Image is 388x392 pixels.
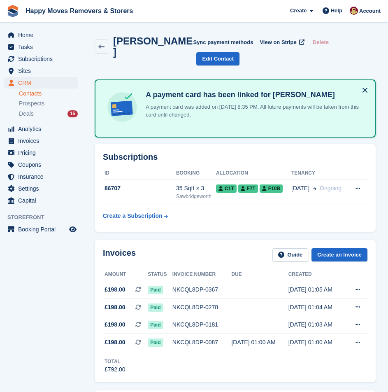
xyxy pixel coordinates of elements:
div: £792.00 [105,365,125,374]
span: Invoices [18,135,67,147]
span: Paid [148,338,163,347]
a: menu [4,171,78,182]
th: Created [288,268,345,281]
th: ID [103,167,176,180]
a: menu [4,183,78,194]
a: Create an Invoice [311,248,367,262]
span: £198.00 [105,303,125,312]
div: NKCQL8DP-0278 [172,303,232,312]
div: NKCQL8DP-0181 [172,320,232,329]
a: Contacts [19,90,78,98]
th: Booking [176,167,216,180]
span: Create [290,7,307,15]
a: menu [4,53,78,65]
span: Subscriptions [18,53,67,65]
th: Amount [103,268,148,281]
a: Edit Contact [196,52,239,66]
div: 15 [67,110,78,117]
a: menu [4,41,78,53]
span: Account [359,7,381,15]
div: NKCQL8DP-0367 [172,285,232,294]
a: Prospects [19,99,78,108]
div: 35 Sqft × 3 [176,184,216,193]
span: F7T [238,184,258,193]
div: NKCQL8DP-0087 [172,338,232,347]
th: Invoice number [172,268,232,281]
a: menu [4,29,78,41]
a: Preview store [68,224,78,234]
div: 86707 [103,184,176,193]
span: Storefront [7,213,82,222]
div: [DATE] 01:05 AM [288,285,345,294]
a: menu [4,65,78,77]
span: [DATE] [291,184,309,193]
a: Happy Moves Removers & Storers [22,4,136,18]
a: View on Stripe [256,35,306,49]
h2: Invoices [103,248,136,262]
th: Tenancy [291,167,348,180]
img: stora-icon-8386f47178a22dfd0bd8f6a31ec36ba5ce8667c1dd55bd0f319d3a0aa187defe.svg [7,5,19,17]
div: [DATE] 01:00 AM [288,338,345,347]
button: Sync payment methods [193,35,253,49]
span: Paid [148,303,163,312]
th: Allocation [216,167,291,180]
span: Home [18,29,67,41]
a: Create a Subscription [103,208,168,224]
th: Status [148,268,172,281]
h4: A payment card has been linked for [PERSON_NAME] [142,90,365,100]
a: Guide [272,248,309,262]
th: Due [231,268,288,281]
span: £198.00 [105,285,125,294]
span: View on Stripe [260,38,296,47]
p: A payment card was added on [DATE] 8:35 PM. All future payments will be taken from this card unti... [142,103,365,119]
img: card-linked-ebf98d0992dc2aeb22e95c0e3c79077019eb2392cfd83c6a337811c24bc77127.svg [105,90,139,124]
a: menu [4,135,78,147]
div: Sawbridgeworth [176,193,216,200]
div: [DATE] 01:04 AM [288,303,345,312]
span: £198.00 [105,320,125,329]
span: Sites [18,65,67,77]
span: Ongoing [320,185,342,191]
a: menu [4,159,78,170]
div: Total [105,358,125,365]
span: Coupons [18,159,67,170]
span: Deals [19,110,34,118]
a: menu [4,224,78,235]
h2: Subscriptions [103,152,367,162]
span: Paid [148,321,163,329]
div: [DATE] 01:03 AM [288,320,345,329]
span: Analytics [18,123,67,135]
button: Delete [309,35,332,49]
a: menu [4,195,78,206]
span: Pricing [18,147,67,159]
span: Booking Portal [18,224,67,235]
span: Prospects [19,100,44,107]
a: menu [4,147,78,159]
span: C1T [216,184,237,193]
a: Deals 15 [19,110,78,118]
span: CRM [18,77,67,89]
span: Tasks [18,41,67,53]
span: Insurance [18,171,67,182]
span: Paid [148,286,163,294]
span: F10B [260,184,283,193]
div: [DATE] 01:00 AM [231,338,288,347]
div: Create a Subscription [103,212,163,220]
a: menu [4,77,78,89]
span: Capital [18,195,67,206]
span: Settings [18,183,67,194]
h2: [PERSON_NAME] [113,35,193,58]
img: Steven Fry [350,7,358,15]
span: £198.00 [105,338,125,347]
span: Help [331,7,342,15]
a: menu [4,123,78,135]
